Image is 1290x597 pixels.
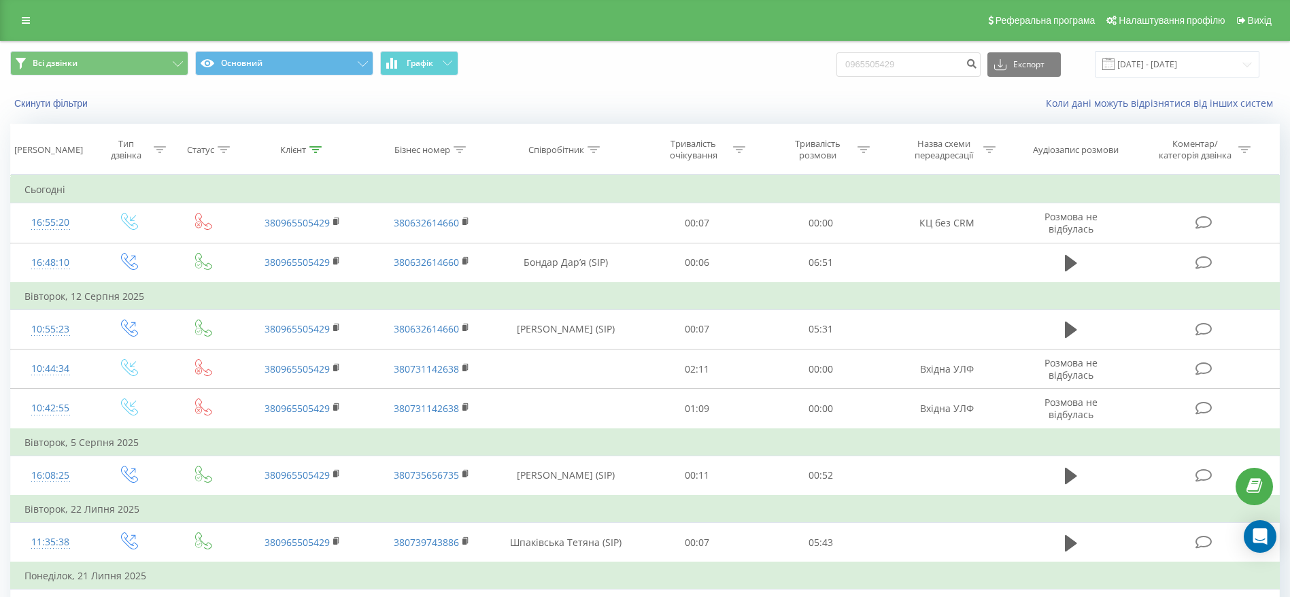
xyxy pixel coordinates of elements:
span: Графік [407,58,433,68]
div: Аудіозапис розмови [1033,144,1119,156]
td: 00:07 [635,309,759,349]
span: Розмова не відбулась [1045,210,1098,235]
td: 00:00 [759,389,883,429]
div: [PERSON_NAME] [14,144,83,156]
td: Вівторок, 5 Серпня 2025 [11,429,1280,456]
td: 00:52 [759,456,883,496]
a: 380632614660 [394,216,459,229]
td: 02:11 [635,349,759,389]
td: 00:00 [759,203,883,243]
span: Вихід [1248,15,1272,26]
button: Всі дзвінки [10,51,188,75]
a: 380739743886 [394,536,459,549]
a: 380965505429 [265,468,330,481]
span: Розмова не відбулась [1045,356,1098,381]
button: Графік [380,51,458,75]
span: Розмова не відбулась [1045,396,1098,421]
div: Бізнес номер [394,144,450,156]
span: Всі дзвінки [33,58,78,69]
td: 05:43 [759,523,883,563]
div: Співробітник [528,144,584,156]
a: 380731142638 [394,362,459,375]
a: 380632614660 [394,322,459,335]
a: 380965505429 [265,402,330,415]
button: Основний [195,51,373,75]
td: 00:06 [635,243,759,283]
td: [PERSON_NAME] (SIP) [496,456,635,496]
input: Пошук за номером [836,52,981,77]
td: 01:09 [635,389,759,429]
div: 10:42:55 [24,395,76,422]
button: Скинути фільтри [10,97,95,109]
div: Назва схеми переадресації [907,138,980,161]
div: Статус [187,144,214,156]
td: 05:31 [759,309,883,349]
td: Бондар Дарʼя (SIP) [496,243,635,283]
td: Вхідна УЛФ [883,389,1011,429]
td: 00:00 [759,349,883,389]
td: КЦ без CRM [883,203,1011,243]
div: 10:44:34 [24,356,76,382]
td: Вхідна УЛФ [883,349,1011,389]
div: Коментар/категорія дзвінка [1155,138,1235,161]
div: 16:08:25 [24,462,76,489]
a: 380735656735 [394,468,459,481]
a: 380965505429 [265,362,330,375]
div: 10:55:23 [24,316,76,343]
a: 380965505429 [265,256,330,269]
a: 380965505429 [265,322,330,335]
a: 380731142638 [394,402,459,415]
td: Вівторок, 12 Серпня 2025 [11,283,1280,310]
div: Тривалість розмови [781,138,854,161]
td: Сьогодні [11,176,1280,203]
span: Реферальна програма [996,15,1096,26]
td: Шпаківська Тетяна (SIP) [496,523,635,563]
a: Коли дані можуть відрізнятися вiд інших систем [1046,97,1280,109]
div: Клієнт [280,144,306,156]
a: 380965505429 [265,536,330,549]
div: 16:48:10 [24,250,76,276]
div: Open Intercom Messenger [1244,520,1276,553]
div: Тривалість очікування [657,138,730,161]
a: 380965505429 [265,216,330,229]
td: 00:11 [635,456,759,496]
td: Вівторок, 22 Липня 2025 [11,496,1280,523]
td: 00:07 [635,203,759,243]
button: Експорт [987,52,1061,77]
td: 06:51 [759,243,883,283]
a: 380632614660 [394,256,459,269]
div: Тип дзвінка [102,138,150,161]
div: 16:55:20 [24,209,76,236]
td: 00:07 [635,523,759,563]
div: 11:35:38 [24,529,76,556]
td: Понеділок, 21 Липня 2025 [11,562,1280,590]
td: [PERSON_NAME] (SIP) [496,309,635,349]
span: Налаштування профілю [1119,15,1225,26]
